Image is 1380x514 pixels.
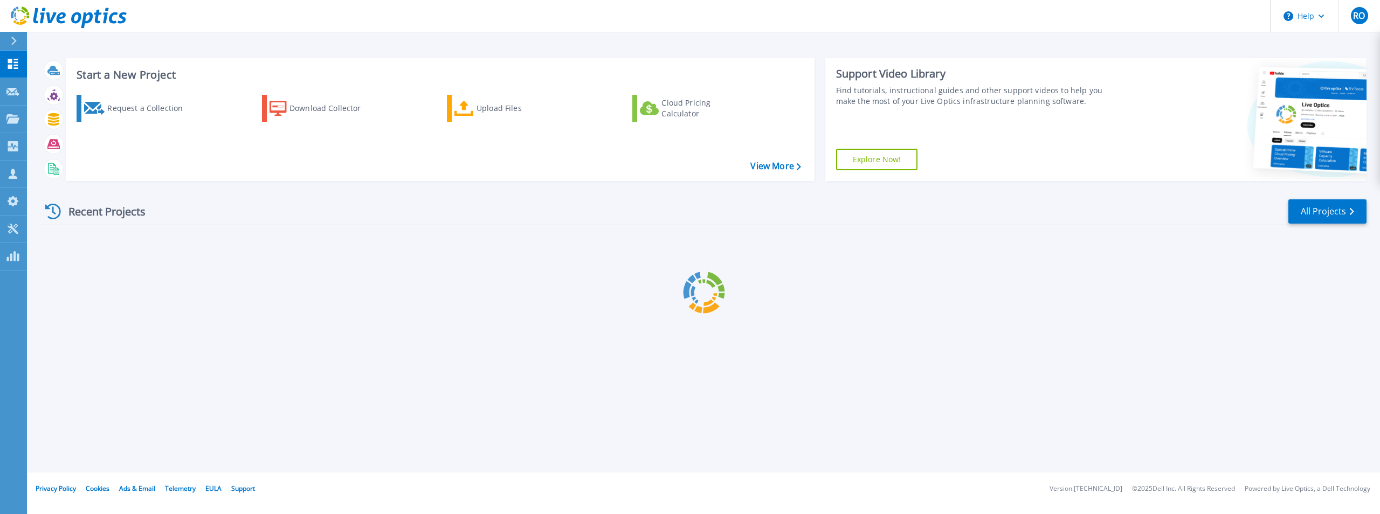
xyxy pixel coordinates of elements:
[231,484,255,493] a: Support
[42,198,160,225] div: Recent Projects
[77,95,197,122] a: Request a Collection
[1050,485,1122,492] li: Version: [TECHNICAL_ID]
[836,67,1116,81] div: Support Video Library
[205,484,222,493] a: EULA
[289,98,376,119] div: Download Collector
[107,98,194,119] div: Request a Collection
[86,484,109,493] a: Cookies
[1132,485,1235,492] li: © 2025 Dell Inc. All Rights Reserved
[77,69,801,81] h3: Start a New Project
[661,98,748,119] div: Cloud Pricing Calculator
[1353,11,1365,20] span: RO
[36,484,76,493] a: Privacy Policy
[262,95,382,122] a: Download Collector
[836,85,1116,107] div: Find tutorials, instructional guides and other support videos to help you make the most of your L...
[119,484,155,493] a: Ads & Email
[477,98,563,119] div: Upload Files
[836,149,918,170] a: Explore Now!
[1288,199,1367,224] a: All Projects
[632,95,753,122] a: Cloud Pricing Calculator
[447,95,567,122] a: Upload Files
[1245,485,1370,492] li: Powered by Live Optics, a Dell Technology
[165,484,196,493] a: Telemetry
[750,161,801,171] a: View More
